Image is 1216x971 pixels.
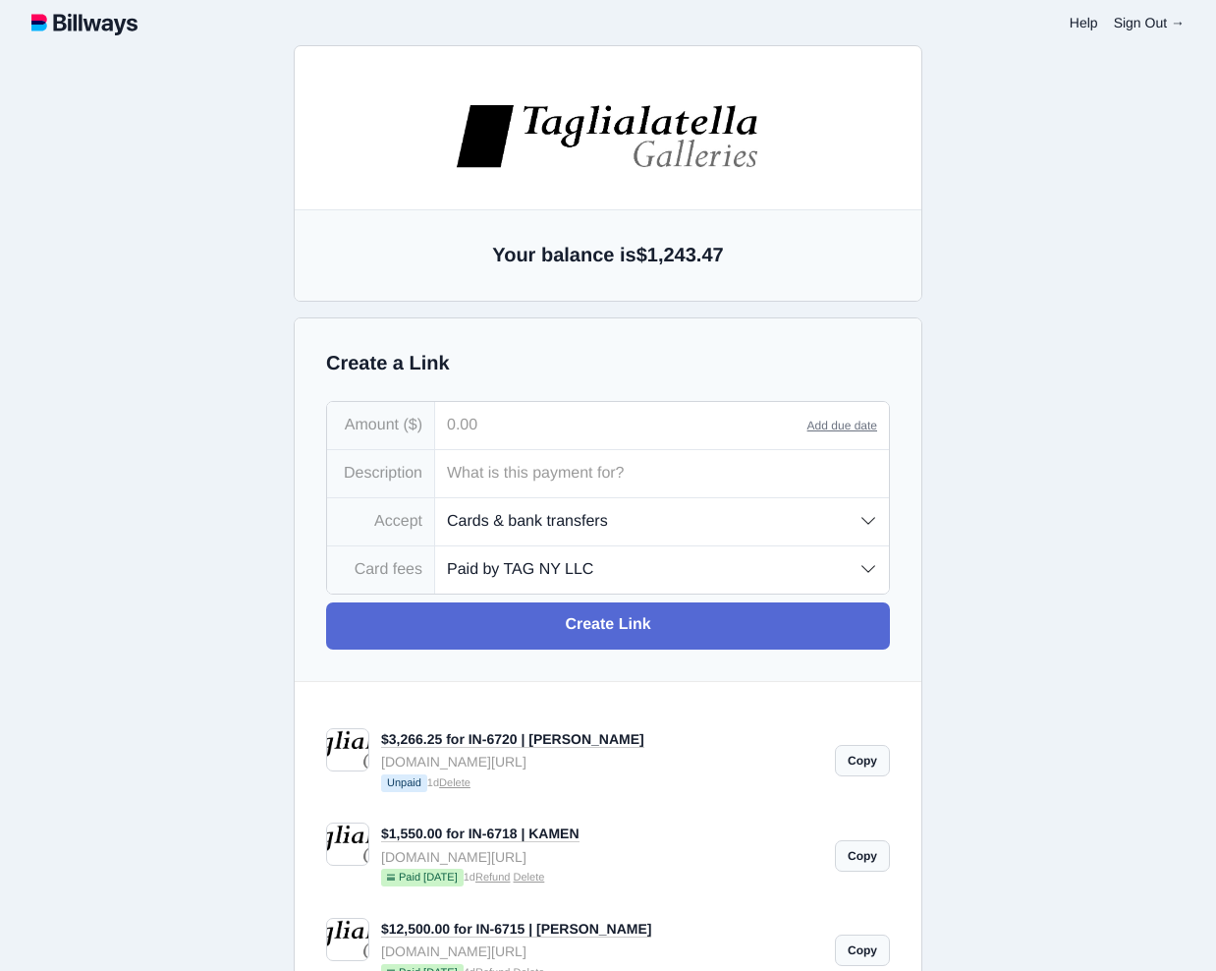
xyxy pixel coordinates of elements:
input: What is this payment for? [435,450,889,497]
div: Description [327,450,435,497]
div: Card fees [327,546,435,594]
a: Delete [439,777,470,789]
input: 0.00 [435,402,807,449]
a: $3,266.25 for IN-6720 | [PERSON_NAME] [381,731,644,748]
div: Accept [327,498,435,545]
a: Add due date [807,419,877,432]
a: Copy [835,935,890,966]
a: $1,550.00 for IN-6718 | KAMEN [381,826,580,842]
div: Amount ($) [327,402,435,449]
a: Create Link [326,602,890,650]
a: Help [1070,15,1098,30]
a: $12,500.00 for IN-6715 | [PERSON_NAME] [381,921,651,938]
img: logotype.svg [31,10,138,35]
h2: Your balance is [326,242,890,269]
small: 1d [381,869,823,888]
span: Paid [DATE] [381,869,464,886]
a: Delete [514,872,545,884]
img: images%2Flogos%2FNHEjR4F79tOipA5cvDi8LzgAg5H3-logo.jpg [454,102,762,170]
a: Sign Out [1114,15,1185,30]
div: [DOMAIN_NAME][URL] [381,941,823,962]
div: [DOMAIN_NAME][URL] [381,846,823,868]
a: Refund [475,872,510,884]
span: $1,243.47 [636,245,724,266]
a: Copy [835,840,890,872]
a: Copy [835,745,890,776]
small: 1d [381,774,823,794]
span: Unpaid [381,774,427,792]
div: [DOMAIN_NAME][URL] [381,751,823,772]
h2: Create a Link [326,350,890,377]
